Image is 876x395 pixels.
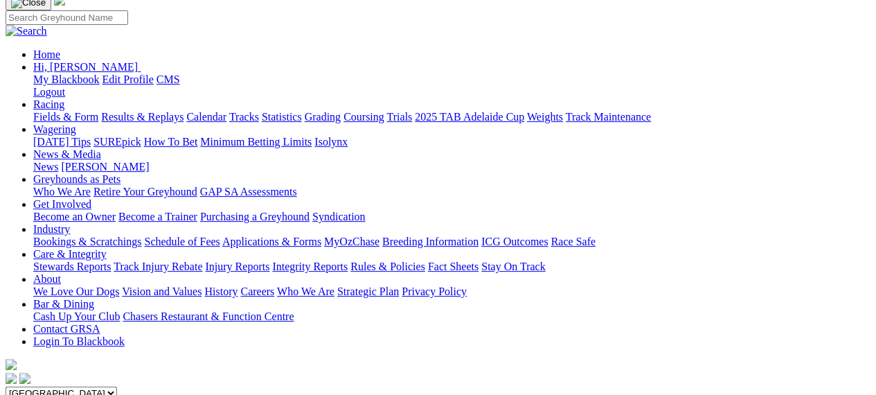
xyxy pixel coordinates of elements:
[33,161,58,173] a: News
[527,111,563,123] a: Weights
[566,111,651,123] a: Track Maintenance
[33,236,141,247] a: Bookings & Scratchings
[33,286,119,297] a: We Love Our Dogs
[33,310,870,323] div: Bar & Dining
[33,211,116,222] a: Become an Owner
[33,286,870,298] div: About
[33,335,125,347] a: Login To Blackbook
[402,286,467,297] a: Privacy Policy
[33,298,94,310] a: Bar & Dining
[33,136,870,148] div: Wagering
[102,73,154,85] a: Edit Profile
[481,236,548,247] a: ICG Outcomes
[222,236,321,247] a: Applications & Forms
[200,136,312,148] a: Minimum Betting Limits
[324,236,379,247] a: MyOzChase
[33,273,61,285] a: About
[33,323,100,335] a: Contact GRSA
[101,111,184,123] a: Results & Replays
[19,373,30,384] img: twitter.svg
[33,61,138,73] span: Hi, [PERSON_NAME]
[118,211,197,222] a: Become a Trainer
[122,286,202,297] a: Vision and Values
[33,86,65,98] a: Logout
[144,136,198,148] a: How To Bet
[33,123,76,135] a: Wagering
[382,236,479,247] a: Breeding Information
[33,148,101,160] a: News & Media
[33,111,98,123] a: Fields & Form
[272,261,348,272] a: Integrity Reports
[33,211,870,223] div: Get Involved
[481,261,545,272] a: Stay On Track
[229,111,259,123] a: Tracks
[6,10,128,25] input: Search
[33,98,64,110] a: Racing
[262,111,302,123] a: Statistics
[33,261,870,273] div: Care & Integrity
[305,111,341,123] a: Grading
[33,61,141,73] a: Hi, [PERSON_NAME]
[93,186,197,197] a: Retire Your Greyhound
[33,49,60,60] a: Home
[350,261,425,272] a: Rules & Policies
[200,211,310,222] a: Purchasing a Greyhound
[240,286,274,297] a: Careers
[123,310,294,322] a: Chasers Restaurant & Function Centre
[33,111,870,123] div: Racing
[33,73,870,98] div: Hi, [PERSON_NAME]
[33,223,70,235] a: Industry
[205,261,269,272] a: Injury Reports
[551,236,595,247] a: Race Safe
[312,211,365,222] a: Syndication
[6,359,17,370] img: logo-grsa-white.png
[277,286,334,297] a: Who We Are
[337,286,399,297] a: Strategic Plan
[33,73,100,85] a: My Blackbook
[33,173,120,185] a: Greyhounds as Pets
[314,136,348,148] a: Isolynx
[33,236,870,248] div: Industry
[33,136,91,148] a: [DATE] Tips
[33,310,120,322] a: Cash Up Your Club
[144,236,220,247] a: Schedule of Fees
[386,111,412,123] a: Trials
[6,373,17,384] img: facebook.svg
[61,161,149,173] a: [PERSON_NAME]
[186,111,226,123] a: Calendar
[33,261,111,272] a: Stewards Reports
[33,186,870,198] div: Greyhounds as Pets
[93,136,141,148] a: SUREpick
[428,261,479,272] a: Fact Sheets
[33,161,870,173] div: News & Media
[33,248,107,260] a: Care & Integrity
[33,186,91,197] a: Who We Are
[114,261,202,272] a: Track Injury Rebate
[157,73,180,85] a: CMS
[204,286,238,297] a: History
[200,186,297,197] a: GAP SA Assessments
[343,111,384,123] a: Coursing
[6,25,47,37] img: Search
[415,111,524,123] a: 2025 TAB Adelaide Cup
[33,198,91,210] a: Get Involved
